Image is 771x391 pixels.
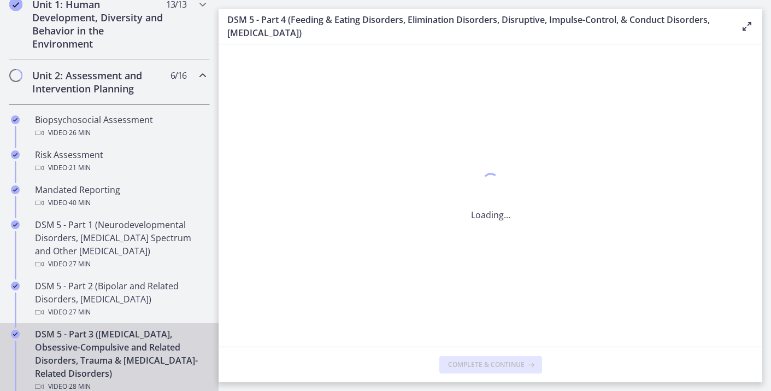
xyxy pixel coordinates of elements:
[35,161,205,174] div: Video
[67,258,91,271] span: · 27 min
[227,13,723,39] h3: DSM 5 - Part 4 (Feeding & Eating Disorders, Elimination Disorders, Disruptive, Impulse-Control, &...
[11,150,20,159] i: Completed
[35,148,205,174] div: Risk Assessment
[170,69,186,82] span: 6 / 16
[35,126,205,139] div: Video
[471,170,510,195] div: 1
[35,279,205,319] div: DSM 5 - Part 2 (Bipolar and Related Disorders, [MEDICAL_DATA])
[35,196,205,209] div: Video
[471,208,510,221] p: Loading...
[67,126,91,139] span: · 26 min
[11,115,20,124] i: Completed
[35,183,205,209] div: Mandated Reporting
[11,330,20,339] i: Completed
[35,258,205,271] div: Video
[32,69,166,95] h2: Unit 2: Assessment and Intervention Planning
[448,360,525,369] span: Complete & continue
[35,306,205,319] div: Video
[11,282,20,290] i: Completed
[35,113,205,139] div: Biopsychosocial Assessment
[67,161,91,174] span: · 21 min
[439,356,542,374] button: Complete & continue
[67,306,91,319] span: · 27 min
[67,196,91,209] span: · 40 min
[11,220,20,229] i: Completed
[35,218,205,271] div: DSM 5 - Part 1 (Neurodevelopmental Disorders, [MEDICAL_DATA] Spectrum and Other [MEDICAL_DATA])
[11,185,20,194] i: Completed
